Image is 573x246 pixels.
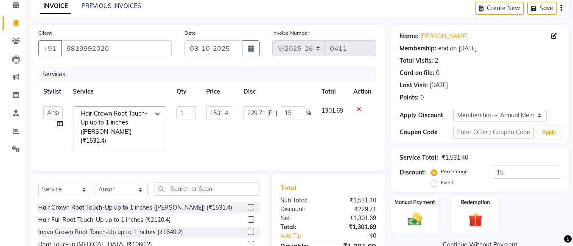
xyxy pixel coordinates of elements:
[81,2,141,10] a: PREVIOUS INVOICES
[435,56,438,65] div: 2
[464,211,487,229] img: _gift.svg
[527,2,557,15] button: Save
[400,69,434,77] div: Card on file:
[400,44,436,53] div: Membership:
[430,81,448,90] div: [DATE]
[306,109,311,118] span: %
[394,199,435,206] label: Manual Payment
[61,40,172,56] input: Search by Name/Mobile/Email/Code
[400,153,438,162] div: Service Total:
[453,126,534,139] input: Enter Offer / Coupon Code
[274,214,328,223] div: Net:
[537,126,561,139] button: Apply
[400,32,419,41] div: Name:
[436,69,439,77] div: 0
[38,216,171,224] div: Hair Full Root Touch-Up up to 1 inches (₹2120.4)
[274,196,328,205] div: Sub Total:
[461,199,490,206] label: Redemption
[269,109,272,118] span: F
[442,153,468,162] div: ₹1,531.40
[38,40,62,56] button: +91
[276,109,277,118] span: |
[201,82,238,101] th: Price
[438,44,477,53] div: end on [DATE]
[274,223,328,232] div: Total:
[184,29,196,37] label: Date
[38,29,52,37] label: Client
[171,82,201,101] th: Qty
[316,82,349,101] th: Total
[441,168,468,175] label: Percentage
[400,56,433,65] div: Total Visits:
[348,82,376,101] th: Action
[106,137,110,144] a: x
[154,182,260,196] input: Search or Scan
[81,110,147,144] span: Hair Crown Root Touch-Up up to 1 inches ([PERSON_NAME]) (₹1531.4)
[272,29,309,37] label: Invoice Number
[38,228,183,237] div: Inova Crown Root Touch-Up up to 1 inches (₹1649.2)
[38,82,68,101] th: Stylist
[328,214,383,223] div: ₹1,301.69
[403,211,426,227] img: _cash.svg
[400,81,428,90] div: Last Visit:
[400,93,419,102] div: Points:
[420,32,468,41] a: [PERSON_NAME]
[328,223,383,232] div: ₹1,301.69
[321,107,343,114] span: 1301.69
[280,183,300,192] span: Total
[68,82,171,101] th: Service
[38,203,232,212] div: Hair Crown Root Touch-Up up to 1 inches ([PERSON_NAME]) (₹1531.4)
[274,232,337,240] a: Add Tip
[400,168,426,177] div: Discount:
[328,205,383,214] div: ₹229.71
[441,179,453,186] label: Fixed
[475,2,524,15] button: Create New
[238,82,316,101] th: Disc
[39,66,383,82] div: Services
[420,93,424,102] div: 0
[338,232,383,240] div: ₹0
[400,128,453,137] div: Coupon Code
[400,111,453,120] div: Apply Discount
[274,205,328,214] div: Discount:
[328,196,383,205] div: ₹1,531.40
